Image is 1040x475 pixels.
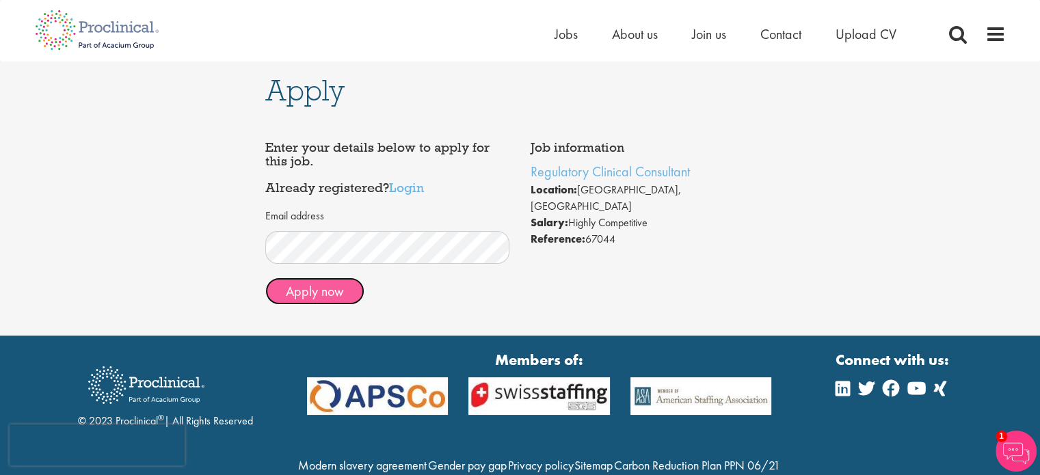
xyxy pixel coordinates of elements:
[531,231,775,247] li: 67044
[158,412,164,423] sup: ®
[574,457,613,473] a: Sitemap
[614,457,780,473] a: Carbon Reduction Plan PPN 06/21
[458,377,620,415] img: APSCo
[265,277,364,305] button: Apply now
[996,431,1037,472] img: Chatbot
[555,25,578,43] a: Jobs
[265,141,510,195] h4: Enter your details below to apply for this job. Already registered?
[836,25,896,43] a: Upload CV
[612,25,658,43] a: About us
[531,182,775,215] li: [GEOGRAPHIC_DATA], [GEOGRAPHIC_DATA]
[760,25,801,43] a: Contact
[507,457,573,473] a: Privacy policy
[531,232,585,246] strong: Reference:
[265,72,345,109] span: Apply
[428,457,507,473] a: Gender pay gap
[531,215,775,231] li: Highly Competitive
[620,377,782,415] img: APSCo
[10,424,185,465] iframe: reCAPTCHA
[531,215,568,230] strong: Salary:
[307,349,772,370] strong: Members of:
[996,431,1007,442] span: 1
[836,349,952,370] strong: Connect with us:
[297,377,459,415] img: APSCo
[531,163,690,180] a: Regulatory Clinical Consultant
[692,25,726,43] a: Join us
[78,356,253,429] div: © 2023 Proclinical | All Rights Reserved
[531,182,577,197] strong: Location:
[78,357,215,413] img: Proclinical Recruitment
[531,141,775,154] h4: Job information
[265,208,324,224] label: Email address
[298,457,427,473] a: Modern slavery agreement
[389,179,424,195] a: Login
